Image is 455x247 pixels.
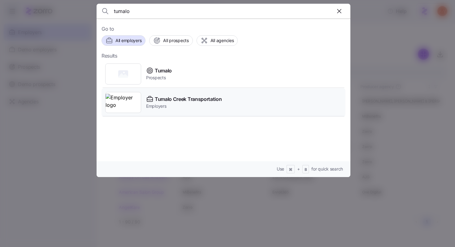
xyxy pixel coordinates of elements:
[102,25,345,33] span: Go to
[115,37,141,44] span: All employers
[106,94,141,111] img: Employer logo
[311,166,343,172] span: for quick search
[305,167,307,172] span: B
[102,52,117,60] span: Results
[297,166,300,172] span: +
[163,37,188,44] span: All prospects
[146,75,172,81] span: Prospects
[146,103,222,109] span: Employers
[155,95,222,103] span: Tumalo Creek Transportation
[277,166,284,172] span: Use
[102,35,145,46] button: All employers
[149,35,193,46] button: All prospects
[155,67,172,75] span: Tumalo
[197,35,238,46] button: All agencies
[289,167,292,172] span: ⌘
[210,37,234,44] span: All agencies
